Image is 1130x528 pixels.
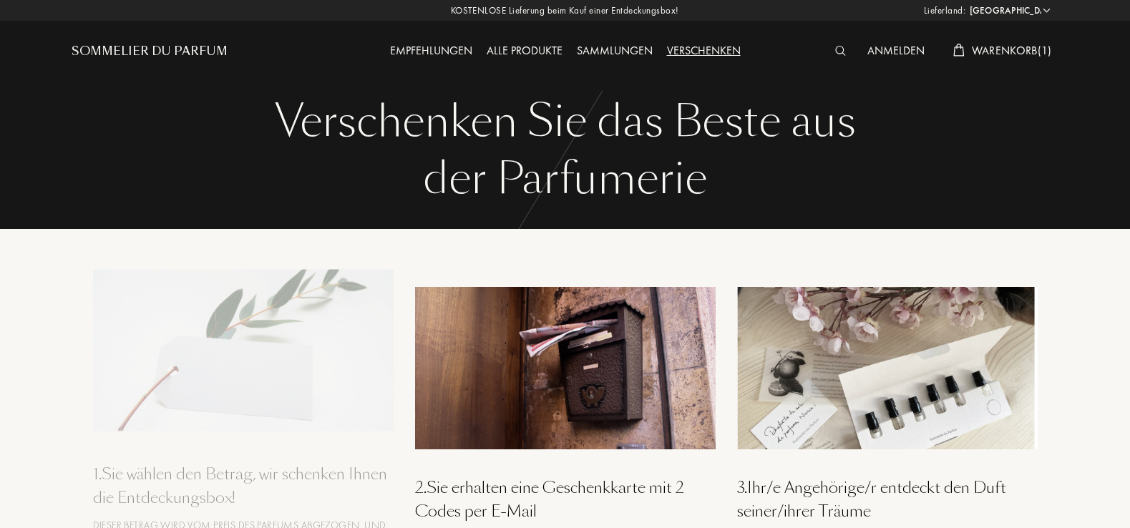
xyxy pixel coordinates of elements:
[660,43,748,58] a: Verschenken
[737,476,1038,523] div: 3 . Ihr/e Angehörige/r entdeckt den Duft seiner/ihrer Träume
[383,43,479,58] a: Empfehlungen
[415,287,716,449] img: gift_2.jpg
[479,43,570,58] a: Alle Produkte
[479,42,570,61] div: Alle Produkte
[82,150,1048,207] div: der Parfumerie
[953,44,965,57] img: cart_white.svg
[860,42,932,61] div: Anmelden
[93,476,394,523] div: 1 . Sie wählen den Betrag, wir schenken Ihnen die Entdeckungsbox!
[1041,5,1052,16] img: arrow_w.png
[660,42,748,61] div: Verschenken
[737,287,1038,449] img: gift_3.jpg
[72,43,228,60] a: Sommelier du Parfum
[972,43,1052,58] span: Warenkorb ( 1 )
[860,43,932,58] a: Anmelden
[924,4,966,18] span: Lieferland:
[93,283,394,444] img: gift_1.jpg
[570,42,660,61] div: Sammlungen
[835,46,846,56] img: search_icn_white.svg
[570,43,660,58] a: Sammlungen
[415,476,716,523] div: 2 . Sie erhalten eine Geschenkkarte mit 2 Codes per E-Mail
[383,42,479,61] div: Empfehlungen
